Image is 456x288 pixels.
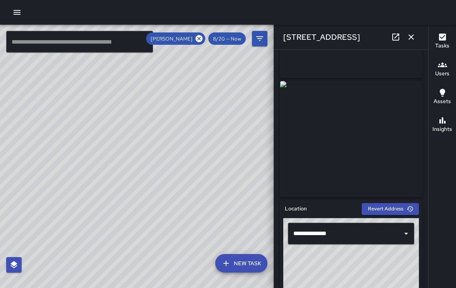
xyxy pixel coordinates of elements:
div: [PERSON_NAME] [146,32,205,45]
h6: Insights [432,125,452,134]
h6: [STREET_ADDRESS] [283,31,360,43]
button: Open [401,228,412,239]
button: Assets [429,83,456,111]
button: Users [429,56,456,83]
span: 8/20 — Now [208,36,246,42]
img: request_images%2Fb4fc7880-7ddb-11f0-b8e8-713363c1b7ef [280,81,422,197]
button: Insights [429,111,456,139]
button: Revert Address [362,203,419,215]
h6: Tasks [435,42,449,50]
h6: Users [435,69,449,78]
span: [PERSON_NAME] [146,36,197,42]
button: New Task [215,254,267,273]
h6: Assets [434,97,451,106]
h6: Location [285,205,307,213]
button: Filters [252,31,267,46]
button: Tasks [429,28,456,56]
